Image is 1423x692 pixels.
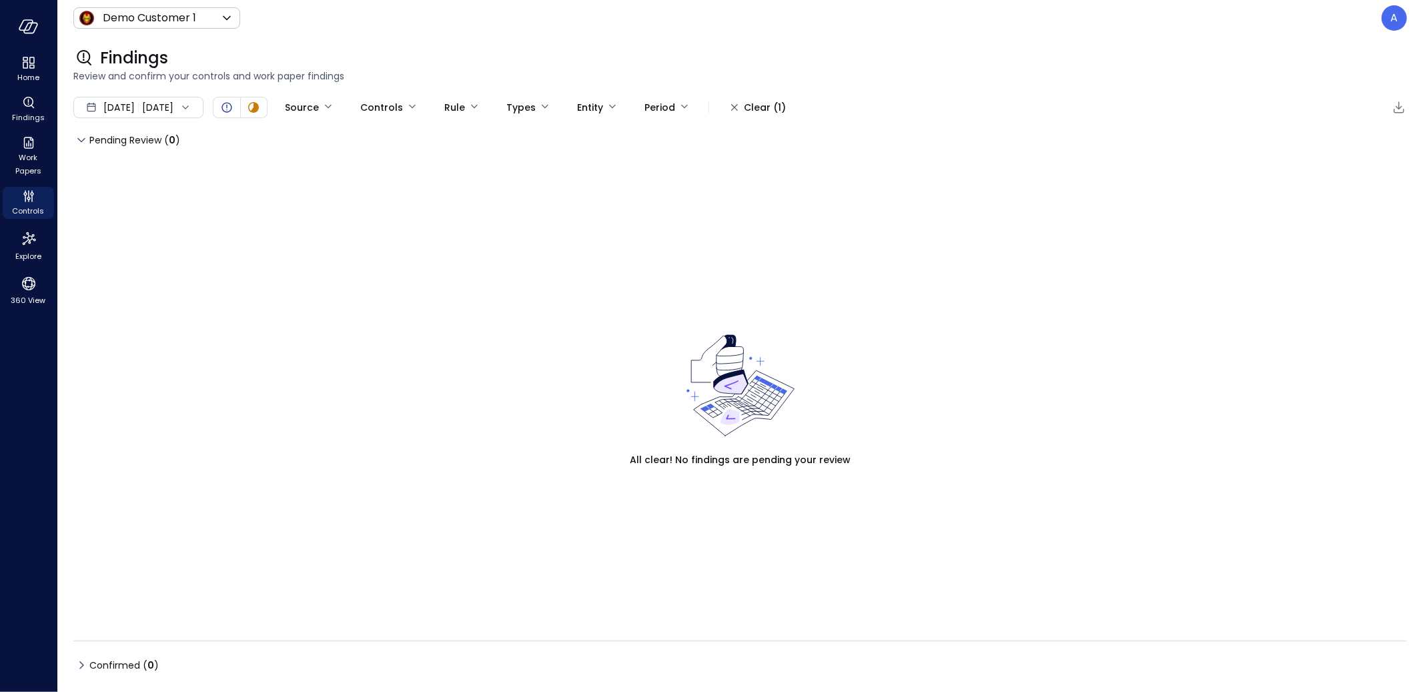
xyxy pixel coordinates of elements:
[89,129,180,151] span: Pending Review
[3,133,54,179] div: Work Papers
[444,96,465,119] div: Rule
[8,151,49,178] span: Work Papers
[89,655,159,676] span: Confirmed
[12,111,45,124] span: Findings
[164,133,180,147] div: ( )
[246,99,262,115] div: In Progress
[17,71,39,84] span: Home
[103,10,196,26] p: Demo Customer 1
[1391,10,1398,26] p: A
[506,96,536,119] div: Types
[360,96,403,119] div: Controls
[744,99,786,116] div: Clear (1)
[1382,5,1407,31] div: Assaf
[73,69,1407,83] span: Review and confirm your controls and work paper findings
[577,96,603,119] div: Entity
[13,204,45,218] span: Controls
[3,187,54,219] div: Controls
[103,100,135,115] span: [DATE]
[79,10,95,26] img: Icon
[3,93,54,125] div: Findings
[15,250,41,263] span: Explore
[143,658,159,673] div: ( )
[169,133,175,147] span: 0
[285,96,319,119] div: Source
[630,452,851,467] span: All clear! No findings are pending your review
[147,659,154,672] span: 0
[219,99,235,115] div: Open
[720,96,797,119] button: Clear (1)
[3,272,54,308] div: 360 View
[3,227,54,264] div: Explore
[11,294,46,307] span: 360 View
[100,47,168,69] span: Findings
[3,53,54,85] div: Home
[644,96,675,119] div: Period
